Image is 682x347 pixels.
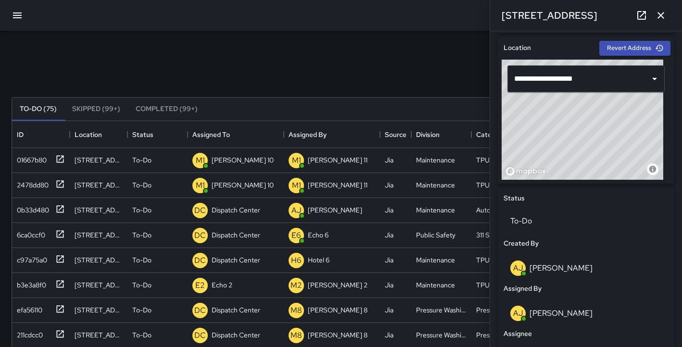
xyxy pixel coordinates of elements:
[291,205,302,216] p: AJ
[308,305,367,315] p: [PERSON_NAME] 8
[290,280,302,291] p: M2
[385,255,393,265] div: Jia
[292,155,301,166] p: M1
[13,226,45,240] div: 6ca0ccf0
[12,98,64,121] button: To-Do (75)
[308,180,367,190] p: [PERSON_NAME] 11
[192,121,230,148] div: Assigned To
[132,205,152,215] p: To-Do
[291,230,301,241] p: E6
[476,180,527,190] div: TPUP Service Requested
[212,180,274,190] p: [PERSON_NAME] 10
[127,121,188,148] div: Status
[132,305,152,315] p: To-Do
[476,230,527,240] div: 311 Safety Hazard Reported
[416,155,455,165] div: Maintenance
[132,155,152,165] p: To-Do
[64,98,128,121] button: Skipped (99+)
[385,180,393,190] div: Jia
[290,330,302,341] p: M8
[13,201,49,215] div: 0b33d480
[196,180,205,191] p: M1
[290,305,302,316] p: M8
[132,255,152,265] p: To-Do
[13,176,49,190] div: 2478dd80
[17,121,24,148] div: ID
[385,121,406,148] div: Source
[75,121,102,148] div: Location
[308,230,328,240] p: Echo 6
[212,155,274,165] p: [PERSON_NAME] 10
[194,230,206,241] p: DC
[385,305,393,315] div: Jia
[308,205,362,215] p: [PERSON_NAME]
[308,280,367,290] p: [PERSON_NAME] 2
[75,280,123,290] div: 2216 Broadway
[416,255,455,265] div: Maintenance
[416,180,455,190] div: Maintenance
[292,180,301,191] p: M1
[132,280,152,290] p: To-Do
[289,121,327,148] div: Assigned By
[75,155,123,165] div: 285 23rd Street
[13,151,47,165] div: 01667b80
[416,280,455,290] div: Maintenance
[284,121,380,148] div: Assigned By
[212,230,260,240] p: Dispatch Center
[416,230,455,240] div: Public Safety
[411,121,471,148] div: Division
[212,330,260,340] p: Dispatch Center
[385,280,393,290] div: Jia
[212,205,260,215] p: Dispatch Center
[70,121,127,148] div: Location
[12,121,70,148] div: ID
[132,230,152,240] p: To-Do
[13,326,43,340] div: 211cdcc0
[380,121,411,148] div: Source
[416,305,467,315] div: Pressure Washing
[195,280,205,291] p: E2
[194,255,206,266] p: DC
[13,276,46,290] div: b3e3a8f0
[75,180,123,190] div: 2264 Webster Street
[476,255,527,265] div: TPUP Service Requested
[416,330,467,340] div: Pressure Washing
[128,98,205,121] button: Completed (99+)
[196,155,205,166] p: M1
[308,155,367,165] p: [PERSON_NAME] 11
[416,205,455,215] div: Maintenance
[212,305,260,315] p: Dispatch Center
[132,180,152,190] p: To-Do
[75,230,123,240] div: 1320 Webster Street
[291,255,302,266] p: H6
[212,280,232,290] p: Echo 2
[385,330,393,340] div: Jia
[476,305,527,315] div: Pressure Washing Hotspot List Completed
[188,121,284,148] div: Assigned To
[13,251,47,265] div: c97a75a0
[476,330,527,340] div: Pressure Washing Hotspot List Completed
[385,155,393,165] div: Jia
[75,205,123,215] div: 1736 Franklin Street
[476,280,527,290] div: TPUP Service Requested
[385,230,393,240] div: Jia
[75,255,123,265] div: 827 Broadway
[194,330,206,341] p: DC
[132,121,153,148] div: Status
[416,121,440,148] div: Division
[13,301,42,315] div: efa56110
[132,330,152,340] p: To-Do
[476,205,527,215] div: Auto Glass Cleaned Up
[194,305,206,316] p: DC
[385,205,393,215] div: Jia
[308,255,329,265] p: Hotel 6
[308,330,367,340] p: [PERSON_NAME] 8
[75,330,123,340] div: 511 17th Street
[75,305,123,315] div: 521 19th Street
[476,155,527,165] div: TPUP Service Requested
[194,205,206,216] p: DC
[212,255,260,265] p: Dispatch Center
